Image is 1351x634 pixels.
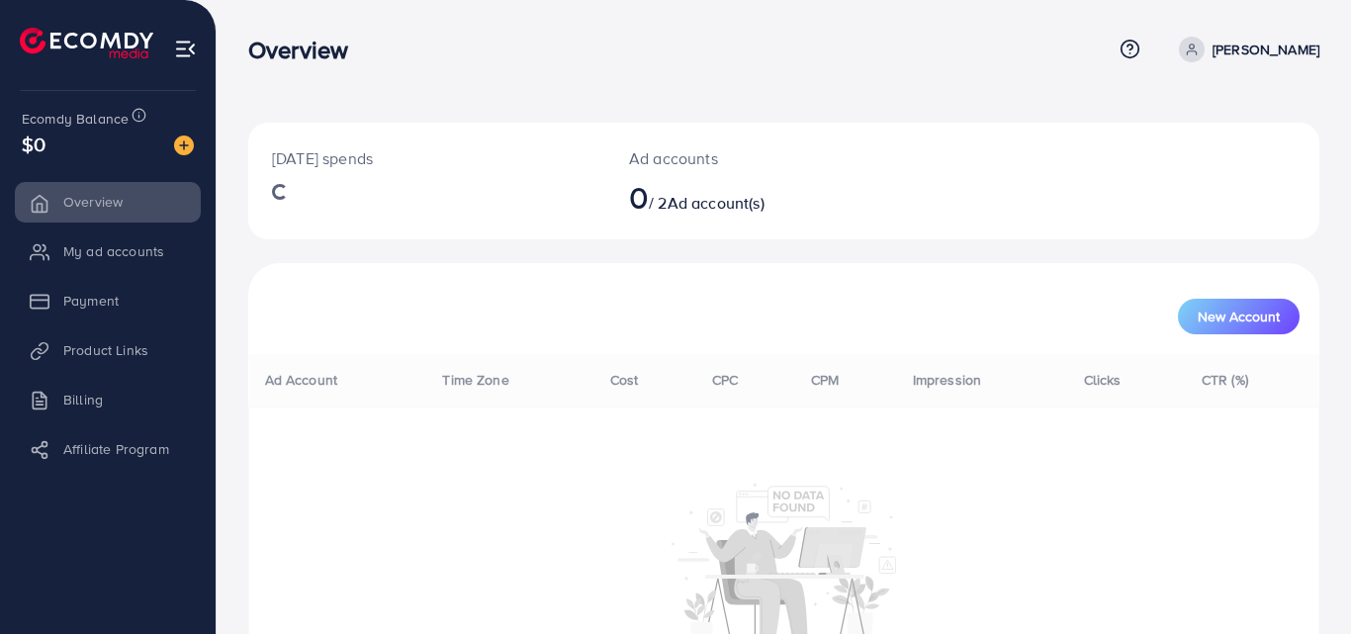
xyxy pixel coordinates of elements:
[1213,38,1319,61] p: [PERSON_NAME]
[22,109,129,129] span: Ecomdy Balance
[20,28,153,58] img: logo
[174,38,197,60] img: menu
[272,146,582,170] p: [DATE] spends
[1178,299,1300,334] button: New Account
[174,136,194,155] img: image
[629,146,850,170] p: Ad accounts
[668,192,765,214] span: Ad account(s)
[629,174,649,220] span: 0
[629,178,850,216] h2: / 2
[248,36,364,64] h3: Overview
[22,130,45,158] span: $0
[1171,37,1319,62] a: [PERSON_NAME]
[1198,310,1280,323] span: New Account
